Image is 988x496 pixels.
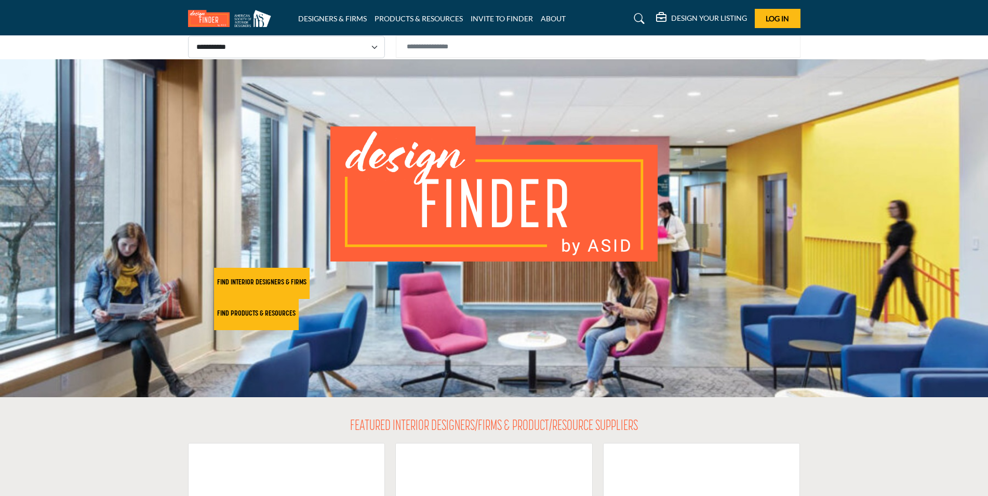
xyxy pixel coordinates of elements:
[396,36,800,58] input: Search Solutions
[671,14,747,23] h5: DESIGN YOUR LISTING
[217,279,306,288] h2: FIND INTERIOR DESIGNERS & FIRMS
[217,310,296,319] h2: FIND PRODUCTS & RESOURCES
[541,14,566,23] a: ABOUT
[755,9,800,28] button: Log In
[214,299,299,330] button: FIND PRODUCTS & RESOURCES
[656,12,747,25] div: DESIGN YOUR LISTING
[188,36,385,58] select: Select Listing Type Dropdown
[375,14,463,23] a: PRODUCTS & RESOURCES
[766,14,789,23] span: Log In
[188,10,276,27] img: Site Logo
[214,268,310,299] button: FIND INTERIOR DESIGNERS & FIRMS
[471,14,533,23] a: INVITE TO FINDER
[350,418,638,436] h2: FEATURED INTERIOR DESIGNERS/FIRMS & PRODUCT/RESOURCE SUPPLIERS
[624,10,650,27] a: Search
[330,126,658,262] img: image
[298,14,367,23] a: DESIGNERS & FIRMS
